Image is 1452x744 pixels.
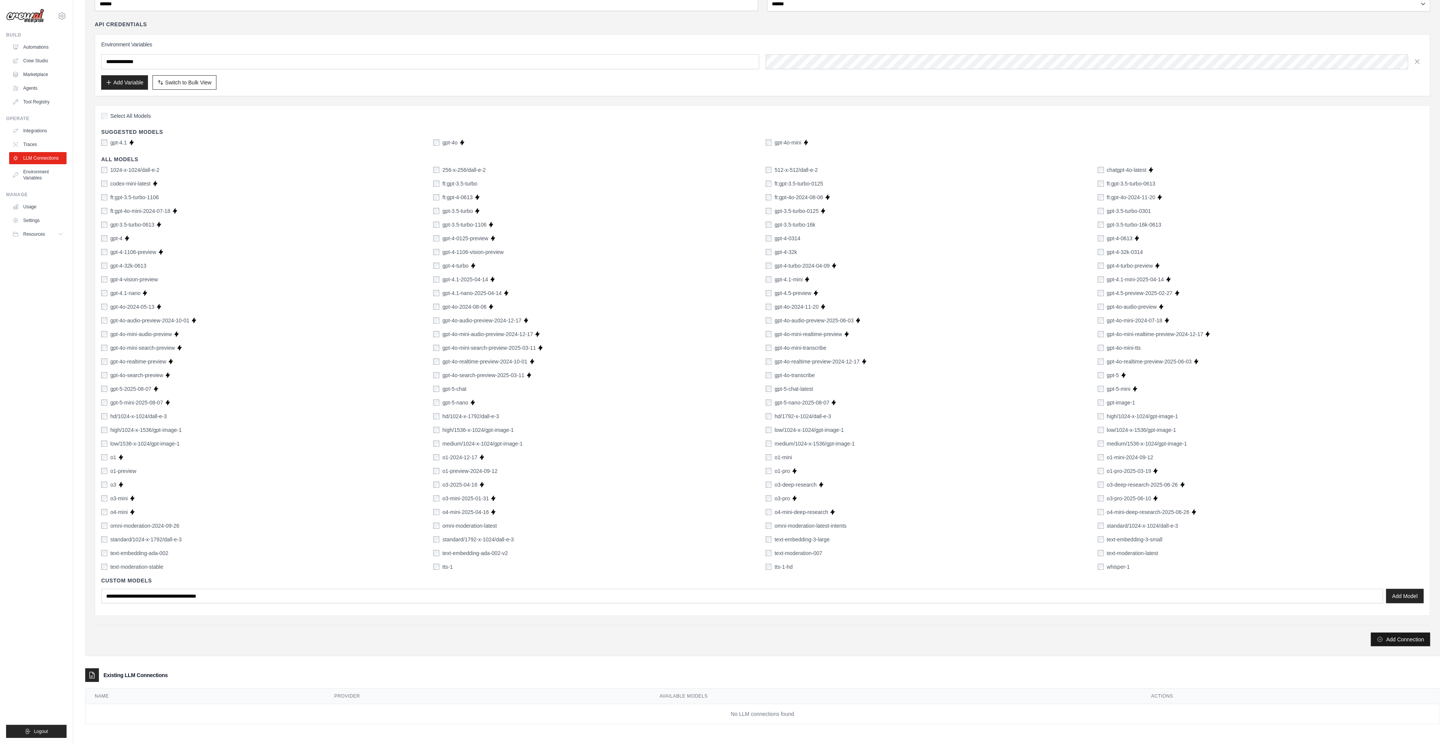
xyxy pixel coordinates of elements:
[1142,688,1439,704] th: Actions
[110,454,116,461] label: o1
[101,523,107,529] input: omni-moderation-2024-09-26
[1098,536,1104,543] input: text-embedding-3-small
[442,221,487,228] label: gpt-3.5-turbo-1106
[766,468,772,474] input: o1-pro
[9,138,67,151] a: Traces
[1098,441,1104,447] input: medium/1536-x-1024/gpt-image-1
[101,400,107,406] input: gpt-5-mini-2025-08-07
[1098,482,1104,488] input: o3-deep-research-2025-06-26
[1107,194,1156,201] label: ft:gpt-4o-2024-11-20
[433,482,439,488] input: o3-2025-04-16
[101,222,107,228] input: gpt-3.5-turbo-0613
[766,400,772,406] input: gpt-5-nano-2025-08-07
[101,317,107,324] input: gpt-4o-audio-preview-2024-10-01
[1107,180,1156,187] label: ft:gpt-3.5-turbo-0613
[1107,536,1163,543] label: text-embedding-3-small
[442,330,533,338] label: gpt-4o-mini-audio-preview-2024-12-17
[110,508,128,516] label: o4-mini
[433,222,439,228] input: gpt-3.5-turbo-1106
[1098,345,1104,351] input: gpt-4o-mini-tts
[442,481,477,489] label: o3-2025-04-16
[766,495,772,501] input: o3-pro
[95,21,147,28] h4: API Credentials
[1098,454,1104,460] input: o1-mini-2024-09-12
[433,372,439,378] input: gpt-4o-search-preview-2025-03-11
[442,358,527,365] label: gpt-4o-realtime-preview-2024-10-01
[110,536,182,543] label: standard/1024-x-1792/dall-e-3
[101,155,1424,163] h4: All Models
[775,412,831,420] label: hd/1792-x-1024/dall-e-3
[766,386,772,392] input: gpt-5-chat-latest
[1098,276,1104,282] input: gpt-4.1-mini-2025-04-14
[1098,468,1104,474] input: o1-pro-2025-03-19
[766,263,772,269] input: gpt-4-turbo-2024-04-09
[1107,508,1190,516] label: o4-mini-deep-research-2025-06-26
[101,372,107,378] input: gpt-4o-search-preview
[1098,194,1104,200] input: ft:gpt-4o-2024-11-20
[1371,633,1430,646] button: Add Connection
[9,125,67,137] a: Integrations
[101,208,107,214] input: ft:gpt-4o-mini-2024-07-18
[775,235,800,242] label: gpt-4-0314
[433,564,439,570] input: tts-1
[101,577,1424,584] h4: Custom Models
[86,704,1439,724] td: No LLM connections found
[101,128,1424,136] h4: Suggested Models
[101,235,107,241] input: gpt-4
[775,536,830,543] label: text-embedding-3-large
[775,508,828,516] label: o4-mini-deep-research
[6,9,44,23] img: Logo
[766,413,772,419] input: hd/1792-x-1024/dall-e-3
[775,358,859,365] label: gpt-4o-realtime-preview-2024-12-17
[101,413,107,419] input: hd/1024-x-1024/dall-e-3
[101,564,107,570] input: text-moderation-stable
[110,563,163,571] label: text-moderation-stable
[433,495,439,501] input: o3-mini-2025-01-31
[766,222,772,228] input: gpt-3.5-turbo-16k
[766,550,772,556] input: text-moderation-007
[766,290,772,296] input: gpt-4.5-preview
[433,317,439,324] input: gpt-4o-audio-preview-2024-12-17
[775,399,829,406] label: gpt-5-nano-2025-08-07
[766,345,772,351] input: gpt-4o-mini-transcribe
[101,509,107,515] input: o4-mini
[1098,167,1104,173] input: chatgpt-4o-latest
[101,441,107,447] input: low/1536-x-1024/gpt-image-1
[9,82,67,94] a: Agents
[766,208,772,214] input: gpt-3.5-turbo-0125
[110,549,169,557] label: text-embedding-ada-002
[433,454,439,460] input: o1-2024-12-17
[103,671,168,679] h3: Existing LLM Connections
[1107,467,1151,475] label: o1-pro-2025-03-19
[442,426,514,434] label: high/1536-x-1024/gpt-image-1
[1098,235,1104,241] input: gpt-4-0613
[1098,181,1104,187] input: ft:gpt-3.5-turbo-0613
[766,482,772,488] input: o3-deep-research
[433,263,439,269] input: gpt-4-turbo
[101,550,107,556] input: text-embedding-ada-002
[442,549,508,557] label: text-embedding-ada-002-v2
[1098,208,1104,214] input: gpt-3.5-turbo-0301
[110,112,151,120] span: Select All Models
[442,289,502,297] label: gpt-4.1-nano-2025-04-14
[442,180,477,187] label: ft:gpt-3.5-turbo
[433,523,439,529] input: omni-moderation-latest
[325,688,650,704] th: Provider
[766,523,772,529] input: omni-moderation-latest-intents
[1107,235,1133,242] label: gpt-4-0613
[1107,248,1143,256] label: gpt-4-32k-0314
[433,249,439,255] input: gpt-4-1106-vision-preview
[86,688,325,704] th: Name
[101,249,107,255] input: gpt-4-1106-preview
[9,96,67,108] a: Tool Registry
[433,276,439,282] input: gpt-4.1-2025-04-14
[775,495,790,502] label: o3-pro
[1107,344,1141,352] label: gpt-4o-mini-tts
[1107,454,1153,461] label: o1-mini-2024-09-12
[110,235,122,242] label: gpt-4
[775,166,818,174] label: 512-x-512/dall-e-2
[766,194,772,200] input: ft:gpt-4o-2024-08-06
[766,331,772,337] input: gpt-4o-mini-realtime-preview
[442,385,466,393] label: gpt-5-chat
[1098,290,1104,296] input: gpt-4.5-preview-2025-02-27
